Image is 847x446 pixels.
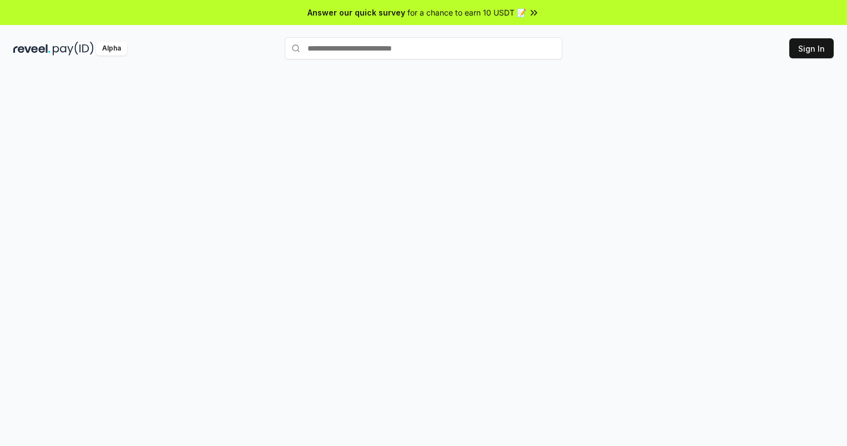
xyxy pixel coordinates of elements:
button: Sign In [789,38,834,58]
div: Alpha [96,42,127,56]
img: reveel_dark [13,42,51,56]
span: Answer our quick survey [307,7,405,18]
span: for a chance to earn 10 USDT 📝 [407,7,526,18]
img: pay_id [53,42,94,56]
